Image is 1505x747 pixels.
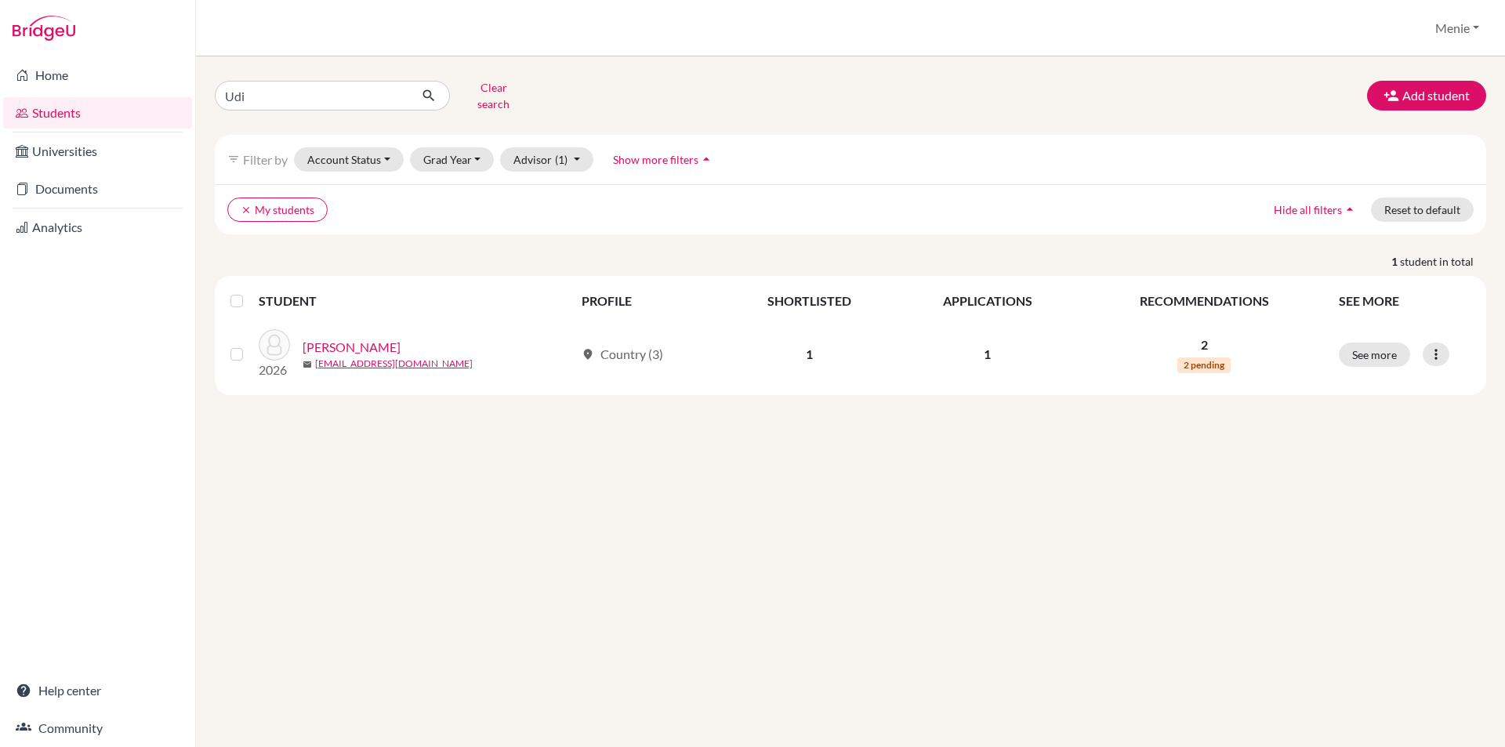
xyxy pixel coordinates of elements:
i: arrow_drop_up [1342,201,1358,217]
span: (1) [555,153,568,166]
input: Find student by name... [215,81,409,111]
div: Country (3) [582,345,663,364]
button: Grad Year [410,147,495,172]
span: Hide all filters [1274,203,1342,216]
button: See more [1339,343,1410,367]
span: 2 pending [1177,357,1231,373]
th: STUDENT [259,282,572,320]
td: 1 [896,320,1079,389]
button: Show more filtersarrow_drop_up [600,147,727,172]
a: Documents [3,173,192,205]
i: clear [241,205,252,216]
a: [PERSON_NAME] [303,338,401,357]
a: Community [3,713,192,744]
button: Add student [1367,81,1486,111]
a: Help center [3,675,192,706]
th: RECOMMENDATIONS [1079,282,1329,320]
a: Universities [3,136,192,167]
strong: 1 [1391,253,1400,270]
th: APPLICATIONS [896,282,1079,320]
button: clearMy students [227,198,328,222]
a: Home [3,60,192,91]
button: Reset to default [1371,198,1474,222]
button: Account Status [294,147,404,172]
img: Ailawadi, Udi [259,329,290,361]
button: Hide all filtersarrow_drop_up [1260,198,1371,222]
span: student in total [1400,253,1486,270]
span: Filter by [243,152,288,167]
span: location_on [582,348,594,361]
td: 1 [723,320,896,389]
img: Bridge-U [13,16,75,41]
span: Show more filters [613,153,698,166]
p: 2 [1089,335,1320,354]
a: Analytics [3,212,192,243]
span: mail [303,360,312,369]
a: [EMAIL_ADDRESS][DOMAIN_NAME] [315,357,473,371]
button: Menie [1428,13,1486,43]
i: filter_list [227,153,240,165]
button: Clear search [450,75,537,116]
th: PROFILE [572,282,723,320]
button: Advisor(1) [500,147,593,172]
th: SHORTLISTED [723,282,896,320]
p: 2026 [259,361,290,379]
i: arrow_drop_up [698,151,714,167]
a: Students [3,97,192,129]
th: SEE MORE [1329,282,1480,320]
